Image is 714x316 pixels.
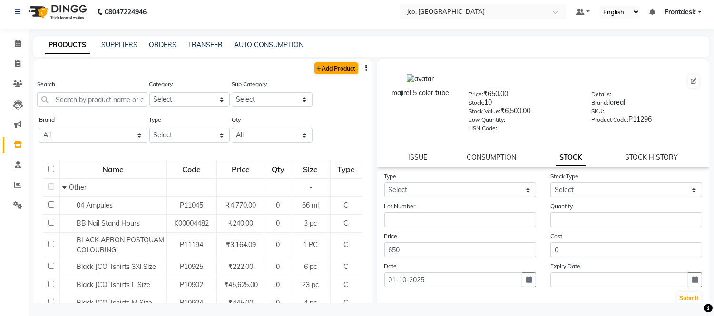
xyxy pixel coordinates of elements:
[45,37,90,54] a: PRODUCTS
[149,80,173,88] label: Category
[39,115,55,124] label: Brand
[331,161,361,178] div: Type
[665,7,696,17] span: Frontdesk
[469,89,577,102] div: ₹650.00
[77,298,152,307] span: Black JCO Tshirts M Size
[343,240,348,249] span: C
[276,280,280,289] span: 0
[276,201,280,210] span: 0
[302,201,319,210] span: 66 ml
[469,107,500,115] label: Stock Value:
[304,219,317,228] span: 3 pc
[292,161,330,178] div: Size
[591,115,700,128] div: P11296
[314,62,358,74] a: Add Product
[180,240,203,249] span: P11194
[550,172,578,181] label: Stock Type
[302,280,319,289] span: 23 pc
[276,219,280,228] span: 0
[469,124,497,133] label: HSN Code:
[276,298,280,307] span: 0
[217,161,264,178] div: Price
[167,161,216,178] div: Code
[343,280,348,289] span: C
[591,107,604,115] label: SKU:
[276,262,280,271] span: 0
[101,40,137,49] a: SUPPLIERS
[384,202,416,211] label: Lot Number
[387,88,454,98] div: majirel 5 color tube
[591,98,608,107] label: Brand:
[37,92,147,107] input: Search by product name or code
[224,280,258,289] span: ₹45,625.00
[232,80,267,88] label: Sub Category
[62,183,69,192] span: Collapse Row
[343,262,348,271] span: C
[625,153,678,162] a: STOCK HISTORY
[469,115,505,124] label: Low Quantity:
[408,153,427,162] a: ISSUE
[69,183,87,192] span: Other
[677,292,701,305] button: Submit
[384,232,398,240] label: Price
[226,240,256,249] span: ₹3,164.09
[469,106,577,119] div: ₹6,500.00
[550,232,562,240] label: Cost
[309,183,312,192] span: -
[469,98,484,107] label: Stock:
[149,115,162,124] label: Type
[77,280,150,289] span: Black JCO Tshirts L Size
[304,298,317,307] span: 4 pc
[180,280,203,289] span: P10902
[174,219,209,228] span: K00004482
[591,97,700,111] div: loreal
[343,298,348,307] span: C
[550,262,580,270] label: Expiry Date
[228,219,253,228] span: ₹240.00
[180,201,203,210] span: P11045
[467,153,516,162] a: CONSUMPTION
[469,97,577,111] div: 10
[234,40,303,49] a: AUTO CONSUMPTION
[266,161,290,178] div: Qty
[149,40,176,49] a: ORDERS
[180,298,203,307] span: P10924
[228,298,253,307] span: ₹445.00
[276,240,280,249] span: 0
[228,262,253,271] span: ₹222.00
[232,115,241,124] label: Qty
[77,219,140,228] span: BB Nail Stand Hours
[556,149,586,166] a: STOCK
[37,80,55,88] label: Search
[343,219,348,228] span: C
[303,240,318,249] span: 1 PC
[591,115,628,124] label: Product Code:
[188,40,223,49] a: TRANSFER
[226,201,256,210] span: ₹4,770.00
[77,201,113,210] span: 04 Ampules
[180,262,203,271] span: P10925
[304,262,317,271] span: 6 pc
[343,201,348,210] span: C
[469,90,483,98] label: Price:
[384,172,397,181] label: Type
[77,262,156,271] span: Black JCO Tshirts 3Xl Size
[407,74,434,84] img: avatar
[550,202,573,211] label: Quantity
[77,236,164,254] span: BLACK APRON POSTQUAM COLOURING
[60,161,166,178] div: Name
[591,90,611,98] label: Details:
[384,262,397,270] label: Date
